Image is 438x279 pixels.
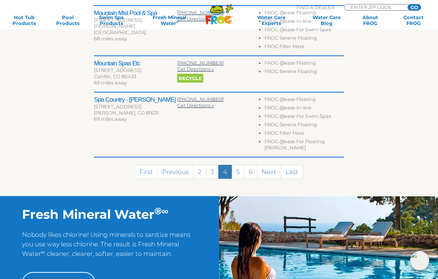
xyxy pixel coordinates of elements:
[350,4,399,10] input: Zip Code Form
[22,230,197,265] p: Nobody likes chlorine! Using minerals to sanitize means you use way less chlorine. The result is ...
[41,249,44,255] sup: ∞
[94,116,127,122] span: 69 miles away
[94,104,177,110] div: [STREET_ADDRESS]
[94,29,177,36] div: [GEOGRAPHIC_DATA]
[264,60,344,68] li: FROG @ease Floating
[7,14,41,26] a: Hot TubProducts
[51,14,85,26] a: PoolProducts
[94,73,177,80] div: Conifer, CO 80433
[231,165,244,179] a: 5
[193,165,206,179] a: 2
[264,130,344,138] li: FROG Filter Mate
[264,113,344,122] li: FROG @ease For Swim Spas
[264,35,344,43] li: FROG Serene Floating
[264,26,344,35] li: FROG @ease For Swim Spas
[94,110,177,116] div: [PERSON_NAME], CO 81625
[154,205,162,217] sup: ®
[162,205,168,217] sup: ∞
[257,165,281,179] a: Next
[177,16,214,22] a: Get Directions »
[177,74,203,83] span: Recycle
[264,10,344,18] li: FROG @ease Floating
[408,4,421,10] input: GO
[177,102,214,108] a: Get Directions »
[218,165,232,179] a: 4
[94,96,177,104] h2: Spa Country - [PERSON_NAME]
[94,67,177,73] div: [STREET_ADDRESS]
[410,251,429,270] img: openIcon
[22,207,197,222] h2: Fresh Mineral Water
[264,68,344,77] li: FROG Serene Floating
[94,36,127,41] span: 68 miles away
[281,165,303,179] a: Last
[206,165,219,179] a: 3
[177,10,224,15] a: [PHONE_NUMBER]
[264,96,344,105] li: FROG @ease Floating
[94,80,127,86] span: 69 miles away
[264,105,344,113] li: FROG @ease In-line
[397,14,431,26] a: ContactFROG
[177,66,214,72] a: Get Directions »
[353,14,387,26] a: AboutFROG
[264,43,344,52] li: FROG Filter Mate
[135,165,158,179] a: First
[264,122,344,130] li: FROG Serene Floating
[157,165,193,179] a: Previous
[94,10,177,17] h2: Mountain Mist Pool & Spa
[94,60,177,67] h2: Mountain Spas Etc
[94,17,177,29] div: [STREET_ADDRESS][PERSON_NAME]
[177,96,224,102] a: [PHONE_NUMBER]
[244,165,257,179] a: 6
[177,60,224,66] a: [PHONE_NUMBER]
[264,138,344,153] li: FROG @ease For Floating [PERSON_NAME]
[264,18,344,26] li: FROG @ease In-line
